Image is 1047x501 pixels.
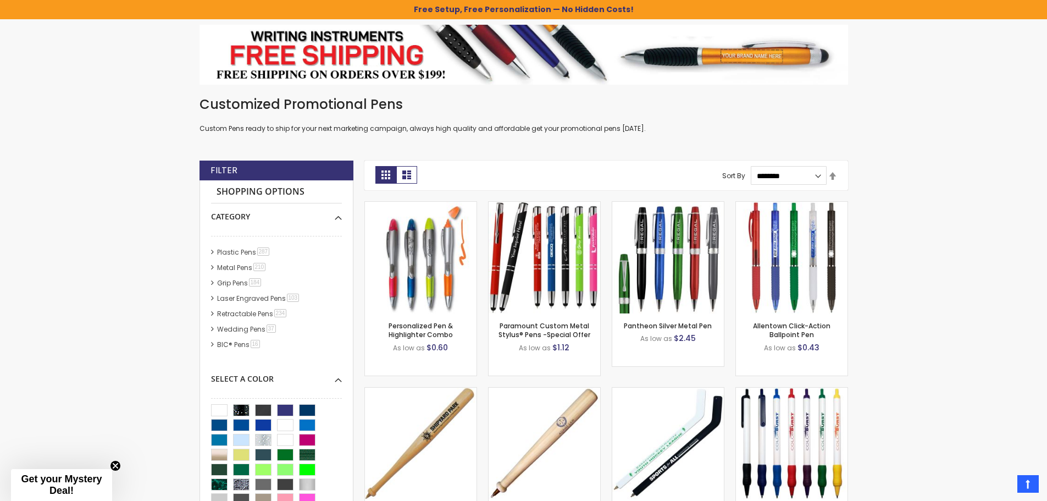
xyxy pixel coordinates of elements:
strong: Shopping Options [211,180,342,204]
strong: Filter [210,164,237,177]
img: Pens [200,25,848,84]
a: Novelty Sport-Themed Hockey Stick Ballpoint Pen [612,387,724,397]
div: Custom Pens ready to ship for your next marketing campaign, always high quality and affordable ge... [200,96,848,134]
img: Allentown Click-Action Ballpoint Pen [736,202,847,313]
span: 210 [253,263,266,271]
div: Get your Mystery Deal!Close teaser [11,469,112,501]
h1: Customized Promotional Pens [200,96,848,113]
a: Rally Value Click Colored Grip Pen White Body [736,387,847,397]
a: Pantheon Silver Metal Pen [624,321,712,331]
span: As low as [764,343,796,353]
span: 103 [287,294,300,302]
a: Allentown Click-Action Ballpoint Pen [753,321,830,339]
img: Personalized Pen & Highlighter Combo [365,202,477,313]
span: As low as [393,343,425,353]
a: Laser Engraved Pens103 [214,294,303,303]
span: 16 [251,340,260,348]
div: Category [211,203,342,222]
span: 287 [257,247,270,256]
a: Grip Pens184 [214,278,265,288]
span: 234 [274,309,287,317]
a: Allentown Click-Action Ballpoint Pen [736,201,847,211]
img: Wooden Novelty Sport Themed Baseball Bat Ballpoint Pen [365,388,477,499]
label: Sort By [722,171,745,180]
a: Quality Wooden Mini Novelty Baseball Bat Pen [489,387,600,397]
div: Select A Color [211,366,342,384]
a: Personalized Pen & Highlighter Combo [389,321,453,339]
img: Quality Wooden Mini Novelty Baseball Bat Pen [489,388,600,499]
span: $0.60 [426,342,448,353]
span: $1.12 [552,342,569,353]
span: 184 [249,278,262,287]
strong: Grid [375,166,396,184]
img: Pantheon Silver Metal Pen [612,202,724,313]
a: Wedding Pens37 [214,324,280,334]
a: Wooden Novelty Sport Themed Baseball Bat Ballpoint Pen [365,387,477,397]
a: Plastic Pens287 [214,247,274,257]
img: Novelty Sport-Themed Hockey Stick Ballpoint Pen [612,388,724,499]
a: Paramount Custom Metal Stylus® Pens -Special Offer [498,321,590,339]
button: Close teaser [110,460,121,471]
a: BIC® Pens16 [214,340,264,349]
span: As low as [519,343,551,353]
a: Paramount Custom Metal Stylus® Pens -Special Offer [489,201,600,211]
span: $2.45 [674,333,696,344]
a: Personalized Pen & Highlighter Combo [365,201,477,211]
span: 37 [267,324,276,333]
span: As low as [640,334,672,343]
a: Metal Pens210 [214,263,270,272]
a: Retractable Pens234 [214,309,291,318]
span: $0.43 [797,342,819,353]
img: Rally Value Click Colored Grip Pen White Body [736,388,847,499]
img: Paramount Custom Metal Stylus® Pens -Special Offer [489,202,600,313]
iframe: Google Customer Reviews [956,471,1047,501]
span: Get your Mystery Deal! [21,474,102,496]
a: Pantheon Silver Metal Pen [612,201,724,211]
